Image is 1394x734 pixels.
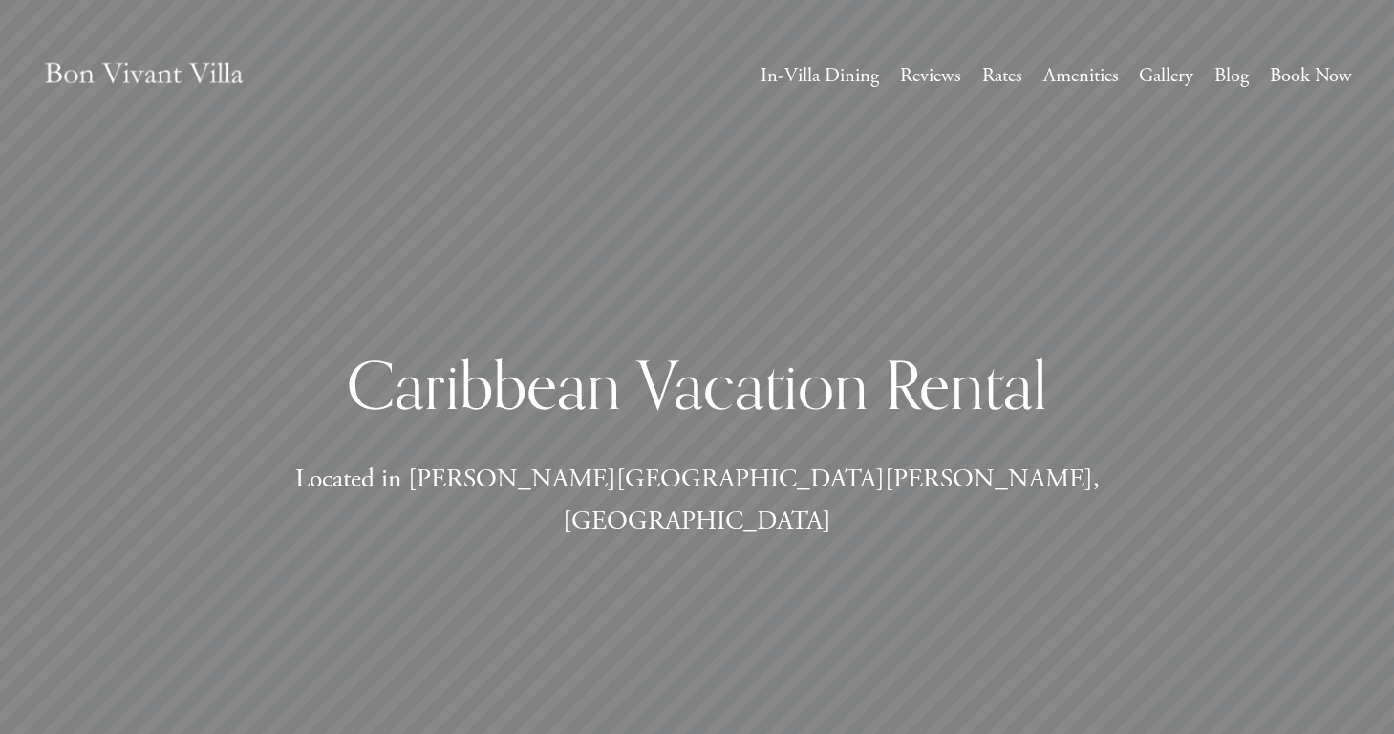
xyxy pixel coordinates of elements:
[1214,58,1249,94] a: Blog
[1043,58,1119,94] a: Amenities
[1139,58,1193,94] a: Gallery
[1270,58,1352,94] a: Book Now
[207,459,1188,543] p: Located in [PERSON_NAME][GEOGRAPHIC_DATA][PERSON_NAME], [GEOGRAPHIC_DATA]
[900,58,961,94] a: Reviews
[42,42,246,110] img: Caribbean Vacation Rental | Bon Vivant Villa
[761,58,879,94] a: In-Villa Dining
[982,58,1022,94] a: Rates
[207,344,1188,426] h1: Caribbean Vacation Rental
